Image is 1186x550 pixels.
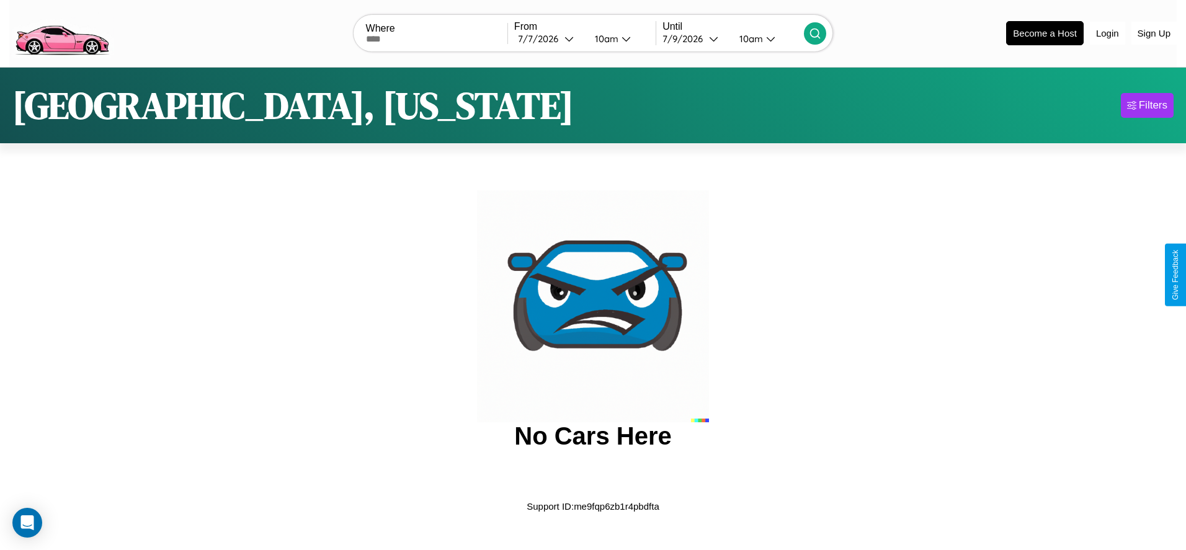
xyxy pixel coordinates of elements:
p: Support ID: me9fqp6zb1r4pbdfta [527,498,659,515]
label: Until [662,21,804,32]
button: Filters [1121,93,1174,118]
button: 10am [585,32,656,45]
button: Become a Host [1006,21,1084,45]
label: From [514,21,656,32]
div: Filters [1139,99,1167,112]
button: Sign Up [1131,22,1177,45]
div: 10am [733,33,766,45]
div: 7 / 7 / 2026 [518,33,564,45]
button: 10am [729,32,804,45]
div: 7 / 9 / 2026 [662,33,709,45]
button: Login [1090,22,1125,45]
img: car [477,190,709,422]
img: logo [9,6,114,58]
label: Where [366,23,507,34]
h1: [GEOGRAPHIC_DATA], [US_STATE] [12,80,574,131]
div: 10am [589,33,622,45]
div: Give Feedback [1171,250,1180,300]
h2: No Cars Here [514,422,671,450]
div: Open Intercom Messenger [12,508,42,538]
button: 7/7/2026 [514,32,585,45]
